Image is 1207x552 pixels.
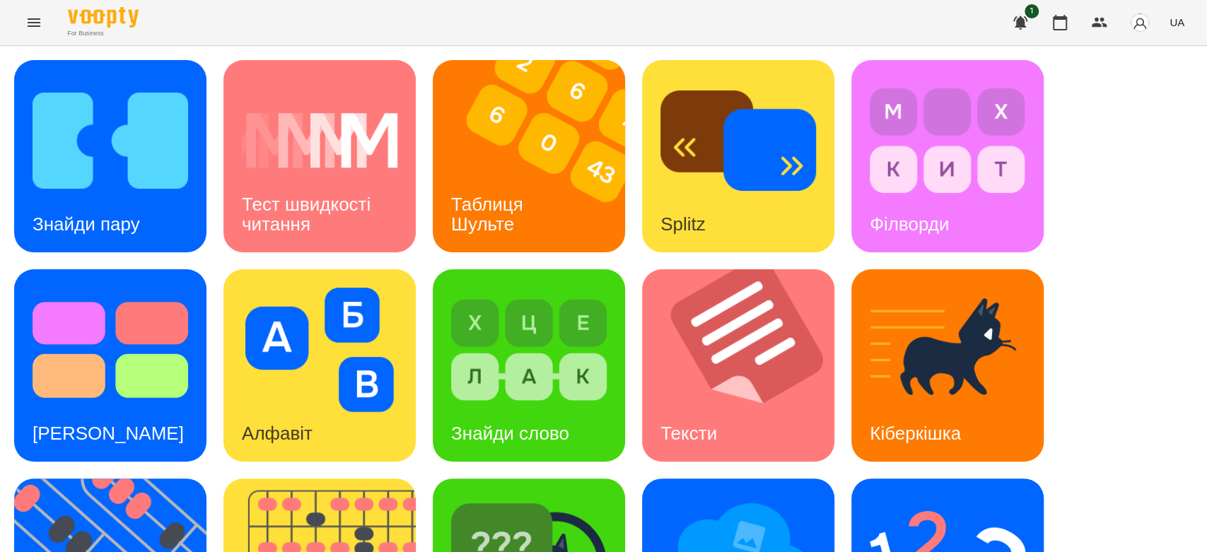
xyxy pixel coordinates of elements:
span: 1 [1025,4,1039,18]
span: UA [1170,15,1184,30]
a: КіберкішкаКіберкішка [851,269,1044,462]
h3: Алфавіт [242,423,313,444]
img: Тест Струпа [33,288,188,412]
a: SplitzSplitz [642,60,834,252]
a: АлфавітАлфавіт [223,269,416,462]
button: Menu [17,6,51,40]
a: Таблиця ШультеТаблиця Шульте [433,60,625,252]
h3: Тест швидкості читання [242,194,375,234]
a: ФілвордиФілворди [851,60,1044,252]
a: Знайди паруЗнайди пару [14,60,206,252]
img: Splitz [660,78,816,203]
a: ТекстиТексти [642,269,834,462]
img: Voopty Logo [68,7,139,28]
img: Таблиця Шульте [433,60,643,252]
img: avatar_s.png [1130,13,1150,33]
a: Знайди словоЗнайди слово [433,269,625,462]
img: Філворди [870,78,1025,203]
img: Знайди пару [33,78,188,203]
h3: Філворди [870,213,949,235]
h3: Таблиця Шульте [451,194,528,234]
h3: Кіберкішка [870,423,961,444]
h3: Splitz [660,213,706,235]
img: Тексти [642,269,852,462]
h3: Тексти [660,423,717,444]
h3: [PERSON_NAME] [33,423,184,444]
img: Кіберкішка [870,288,1025,412]
a: Тест швидкості читанняТест швидкості читання [223,60,416,252]
span: For Business [68,29,139,38]
img: Тест швидкості читання [242,78,397,203]
h3: Знайди слово [451,423,569,444]
img: Знайди слово [451,288,607,412]
img: Алфавіт [242,288,397,412]
button: UA [1164,9,1190,35]
a: Тест Струпа[PERSON_NAME] [14,269,206,462]
h3: Знайди пару [33,213,140,235]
